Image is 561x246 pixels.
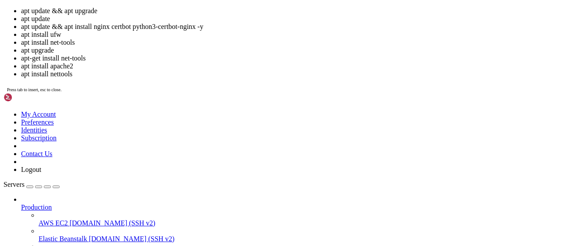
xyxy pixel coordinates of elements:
[4,25,447,33] x-row: root@[TECHNICAL_ID]'s password:
[85,128,89,135] div: (22, 17)
[21,203,557,211] a: Production
[4,55,447,62] x-row: | | / _ \| \| |_ _/ \ | _ )/ _ \
[21,62,557,70] li: apt install apache2
[21,46,557,54] li: apt upgrade
[4,181,60,188] a: Servers
[21,203,52,211] span: Production
[4,181,25,188] span: Servers
[39,227,557,243] li: Elastic Beanstalk [DOMAIN_NAME] (SSH v2)
[21,39,557,46] li: apt install net-tools
[21,118,54,126] a: Preferences
[4,121,447,128] x-row: Last login: [DATE] from [TECHNICAL_ID]
[4,33,447,40] x-row: Linux [DOMAIN_NAME] 6.1.0-38-amd64 #1 SMP PREEMPT_DYNAMIC Debian 6.1.147-1 ([DATE]) x86_64
[21,150,53,157] a: Contact Us
[21,134,57,142] a: Subscription
[39,235,557,243] a: Elastic Beanstalk [DOMAIN_NAME] (SSH v2)
[4,11,447,18] x-row: root@[TECHNICAL_ID]'s password:
[4,128,447,135] x-row: root@vmi2601616:~# apt
[4,4,447,11] x-row: Access denied
[21,126,47,134] a: Identities
[4,40,447,48] x-row: _____
[4,84,447,92] x-row: Welcome!
[21,70,557,78] li: apt install nettools
[4,106,447,114] x-row: please don't hesitate to contact us at [EMAIL_ADDRESS][DOMAIN_NAME].
[70,219,156,227] span: [DOMAIN_NAME] (SSH v2)
[21,23,557,31] li: apt update && apt install nginx certbot python3-certbot-nginx -y
[21,54,557,62] li: apt-get install net-tools
[4,47,447,55] x-row: / ___/___ _ _ _____ _ ___ ___
[21,7,557,15] li: apt update && apt upgrade
[21,111,56,118] a: My Account
[39,219,68,227] span: AWS EC2
[39,219,557,227] a: AWS EC2 [DOMAIN_NAME] (SSH v2)
[4,62,447,70] x-row: | |__| (_) | .` | | |/ _ \| _ \ (_) |
[4,99,447,106] x-row: This server is hosted by Contabo. If you have any questions or need help,
[7,87,61,92] span: Press tab to insert, esc to close.
[4,93,54,102] img: Shellngn
[39,235,87,242] span: Elastic Beanstalk
[89,235,175,242] span: [DOMAIN_NAME] (SSH v2)
[21,31,557,39] li: apt install ufw
[39,211,557,227] li: AWS EC2 [DOMAIN_NAME] (SSH v2)
[21,15,557,23] li: apt update
[21,166,41,173] a: Logout
[4,18,447,25] x-row: Access denied
[4,69,447,77] x-row: \____\___/|_|\_| |_/_/ \_|___/\___/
